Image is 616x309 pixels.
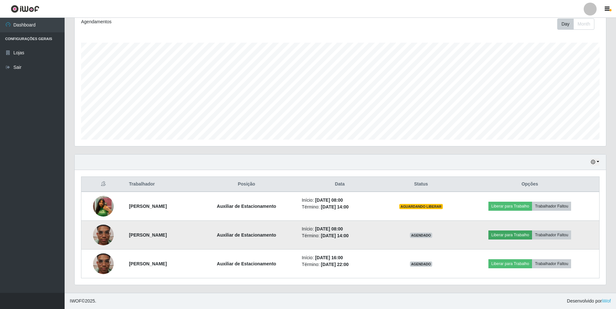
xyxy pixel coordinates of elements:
[129,261,167,266] strong: [PERSON_NAME]
[410,261,433,267] span: AGENDADO
[488,202,532,211] button: Liberar para Trabalho
[532,230,571,240] button: Trabalhador Faltou
[93,245,114,282] img: 1755900344420.jpeg
[93,217,114,253] img: 1755900344420.jpeg
[382,177,461,192] th: Status
[460,177,599,192] th: Opções
[321,233,349,238] time: [DATE] 14:00
[217,261,276,266] strong: Auxiliar de Estacionamento
[70,298,82,304] span: IWOF
[70,298,96,304] span: © 2025 .
[302,254,378,261] li: Início:
[93,193,114,220] img: 1749579597632.jpeg
[315,226,343,231] time: [DATE] 08:00
[302,204,378,210] li: Término:
[302,232,378,239] li: Término:
[217,232,276,238] strong: Auxiliar de Estacionamento
[321,262,349,267] time: [DATE] 22:00
[488,230,532,240] button: Liberar para Trabalho
[125,177,195,192] th: Trabalhador
[302,226,378,232] li: Início:
[129,232,167,238] strong: [PERSON_NAME]
[195,177,298,192] th: Posição
[488,259,532,268] button: Liberar para Trabalho
[315,255,343,260] time: [DATE] 16:00
[567,298,611,304] span: Desenvolvido por
[11,5,39,13] img: CoreUI Logo
[410,233,433,238] span: AGENDADO
[557,18,574,30] button: Day
[321,204,349,209] time: [DATE] 14:00
[217,204,276,209] strong: Auxiliar de Estacionamento
[573,18,594,30] button: Month
[315,197,343,203] time: [DATE] 08:00
[298,177,381,192] th: Data
[532,202,571,211] button: Trabalhador Faltou
[602,298,611,304] a: iWof
[557,18,594,30] div: First group
[557,18,600,30] div: Toolbar with button groups
[129,204,167,209] strong: [PERSON_NAME]
[399,204,443,209] span: AGUARDANDO LIBERAR
[532,259,571,268] button: Trabalhador Faltou
[302,261,378,268] li: Término:
[81,18,291,25] div: Agendamentos
[302,197,378,204] li: Início:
